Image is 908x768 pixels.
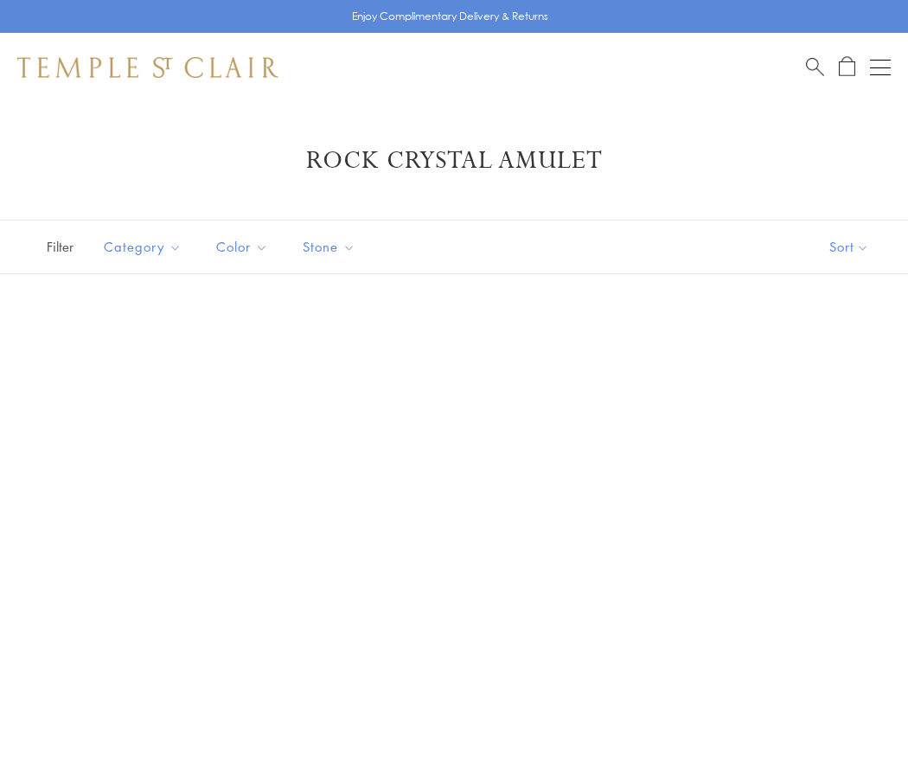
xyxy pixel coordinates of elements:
[806,56,824,78] a: Search
[839,56,855,78] a: Open Shopping Bag
[290,227,368,266] button: Stone
[352,8,548,25] p: Enjoy Complimentary Delivery & Returns
[43,145,865,176] h1: Rock Crystal Amulet
[870,57,891,78] button: Open navigation
[790,221,908,273] button: Show sort by
[95,236,195,258] span: Category
[203,227,281,266] button: Color
[17,57,278,78] img: Temple St. Clair
[91,227,195,266] button: Category
[294,236,368,258] span: Stone
[208,236,281,258] span: Color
